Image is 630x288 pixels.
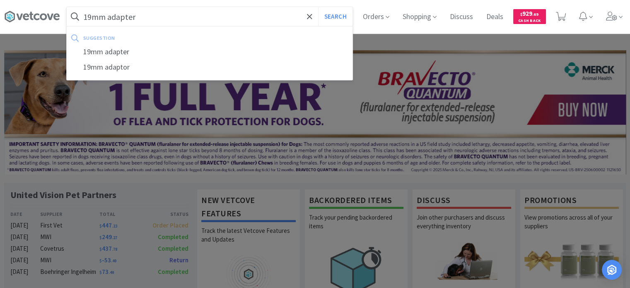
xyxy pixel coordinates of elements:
[532,12,538,17] span: . 69
[513,5,546,28] a: $929.69Cash Back
[447,13,476,21] a: Discuss
[483,13,507,21] a: Deals
[67,44,352,60] div: 19mm adapter
[67,60,352,75] div: 19mm adaptor
[318,7,352,26] button: Search
[520,10,538,17] span: 929
[520,12,522,17] span: $
[518,19,541,24] span: Cash Back
[67,7,352,26] input: Search by item, sku, manufacturer, ingredient, size...
[83,31,232,44] div: suggestion
[602,260,622,280] div: Open Intercom Messenger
